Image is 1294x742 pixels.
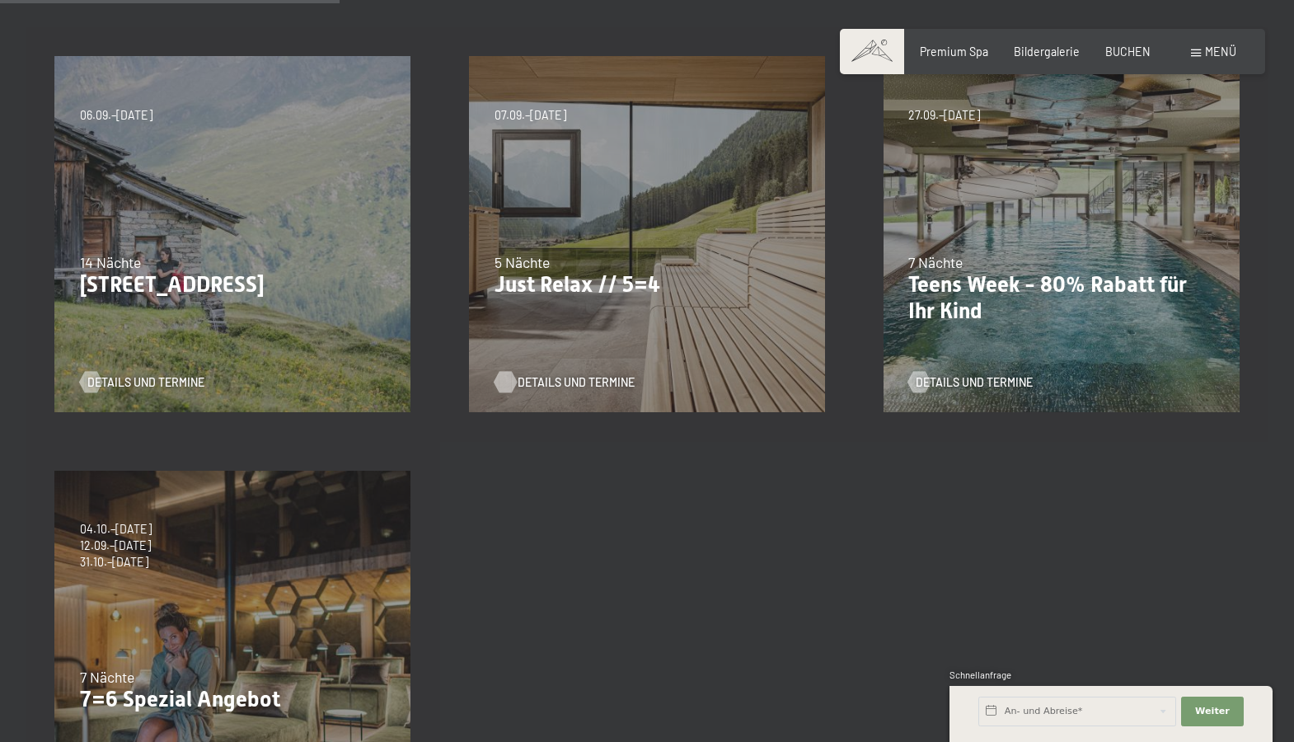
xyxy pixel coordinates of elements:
[949,669,1011,680] span: Schnellanfrage
[908,107,980,124] span: 27.09.–[DATE]
[495,107,566,124] span: 07.09.–[DATE]
[80,253,141,271] span: 14 Nächte
[495,374,619,391] a: Details und Termine
[80,107,152,124] span: 06.09.–[DATE]
[495,253,550,271] span: 5 Nächte
[80,554,152,571] span: 31.10.–[DATE]
[1014,45,1080,59] a: Bildergalerie
[1181,697,1244,726] button: Weiter
[87,374,204,391] span: Details und Termine
[80,374,204,391] a: Details und Termine
[916,374,1033,391] span: Details und Termine
[80,538,152,554] span: 12.09.–[DATE]
[80,668,134,686] span: 7 Nächte
[1195,705,1230,718] span: Weiter
[80,521,152,538] span: 04.10.–[DATE]
[1205,45,1236,59] span: Menü
[1105,45,1151,59] a: BUCHEN
[80,687,386,713] p: 7=6 Spezial Angebot
[80,272,386,298] p: [STREET_ADDRESS]
[908,374,1033,391] a: Details und Termine
[920,45,988,59] a: Premium Spa
[908,253,963,271] span: 7 Nächte
[908,272,1214,324] p: Teens Week - 80% Rabatt für Ihr Kind
[518,374,635,391] span: Details und Termine
[495,272,800,298] p: Just Relax // 5=4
